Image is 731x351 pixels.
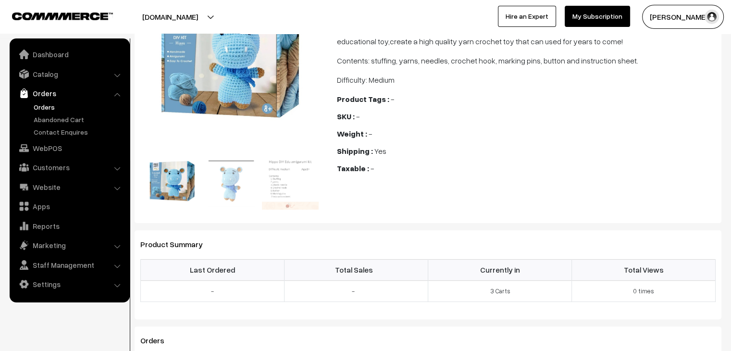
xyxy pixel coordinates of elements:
a: Customers [12,159,126,176]
div: Domain Overview [37,57,86,63]
span: - [356,112,359,121]
th: Last Ordered [141,259,285,280]
b: Taxable : [337,163,369,173]
a: Staff Management [12,256,126,274]
span: - [371,163,374,173]
img: COMMMERCE [12,13,113,20]
span: Yes [374,146,386,156]
a: Reports [12,217,126,235]
img: logo_orange.svg [15,15,23,23]
p: Difficulty: Medium [337,74,716,86]
a: COMMMERCE [12,10,96,21]
img: website_grey.svg [15,25,23,33]
img: user [705,10,719,24]
p: Contents: stuffing, yarns, needles, crochet hook, marking pins, button and instruction sheet. [337,55,716,66]
a: Marketing [12,237,126,254]
a: Orders [31,102,126,112]
a: Dashboard [12,46,126,63]
td: - [285,280,428,302]
div: v 4.0.25 [27,15,47,23]
img: tab_keywords_by_traffic_grey.svg [96,56,103,63]
a: Settings [12,276,126,293]
b: Product Tags : [337,94,389,104]
b: Shipping : [337,146,373,156]
span: Orders [140,336,176,345]
th: Currently in [428,259,572,280]
div: Keywords by Traffic [106,57,162,63]
td: 3 Carts [428,280,572,302]
span: - [369,129,372,138]
button: [PERSON_NAME]… [642,5,724,29]
th: Total Sales [285,259,428,280]
b: Weight : [337,129,367,138]
div: Domain: [DOMAIN_NAME] [25,25,106,33]
span: This kit contains colorful yarns and everything you need to crochet a hippo amigurumi. We also of... [337,13,695,46]
button: [DOMAIN_NAME] [109,5,232,29]
td: 0 times [572,280,716,302]
img: tab_domain_overview_orange.svg [26,56,34,63]
a: Website [12,178,126,196]
span: Product Summary [140,239,214,249]
a: WebPOS [12,139,126,157]
img: 175533749562611.png [144,153,201,210]
img: 175533750546652.png [203,153,260,210]
a: Contact Enquires [31,127,126,137]
a: Hire an Expert [498,6,556,27]
b: SKU : [337,112,355,121]
th: Total Views [572,259,716,280]
td: - [141,280,285,302]
a: My Subscription [565,6,630,27]
a: Abandoned Cart [31,114,126,125]
a: Catalog [12,65,126,83]
span: - [391,94,394,104]
a: Apps [12,198,126,215]
img: 175533750886603.png [262,153,319,210]
a: Orders [12,85,126,102]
